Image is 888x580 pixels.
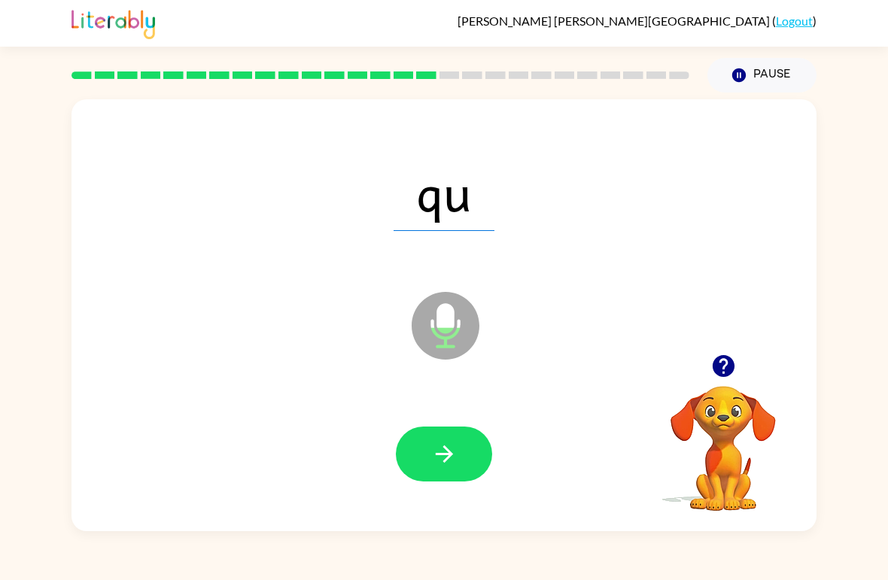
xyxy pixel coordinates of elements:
[458,14,772,28] span: [PERSON_NAME] [PERSON_NAME][GEOGRAPHIC_DATA]
[707,58,817,93] button: Pause
[71,6,155,39] img: Literably
[776,14,813,28] a: Logout
[394,153,494,231] span: qu
[648,363,798,513] video: Your browser must support playing .mp4 files to use Literably. Please try using another browser.
[458,14,817,28] div: ( )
